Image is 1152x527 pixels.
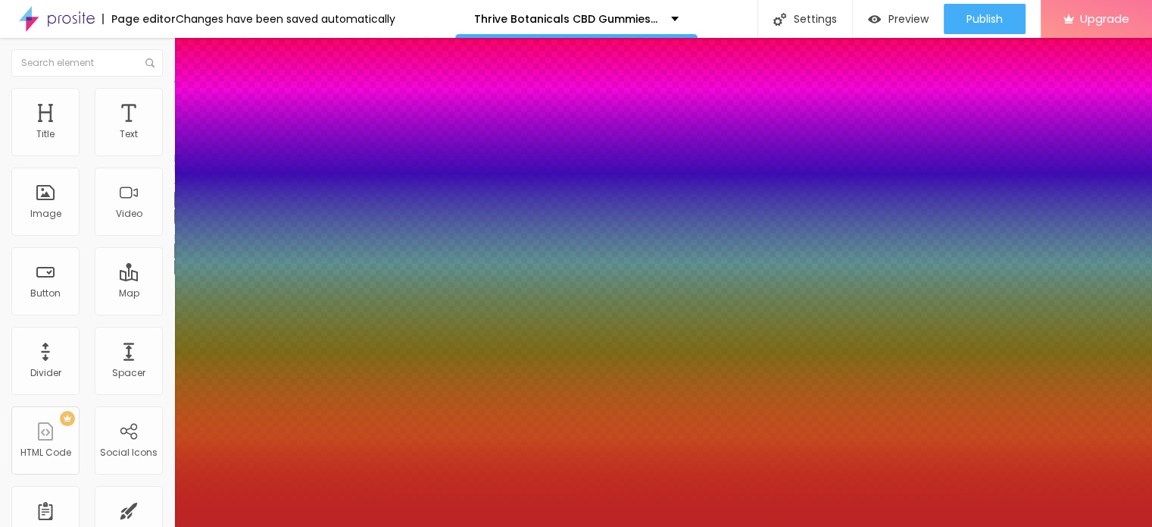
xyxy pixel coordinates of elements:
div: HTML Code [20,447,71,458]
div: Divider [30,368,61,378]
img: view-1.svg [868,13,881,26]
img: Icone [773,13,786,26]
p: Thrive Botanicals CBD Gummies (Official™) - Is It Worth the Hype? [474,14,660,24]
div: Changes have been saved automatically [176,14,395,24]
div: Map [119,288,139,299]
img: Icone [145,58,155,67]
button: Publish [944,4,1026,34]
div: Page editor [102,14,176,24]
div: Video [116,209,142,219]
div: Image [30,209,61,219]
div: Button [30,288,61,299]
span: Upgrade [1080,12,1129,25]
input: Search element [11,49,163,77]
span: Preview [888,13,929,25]
div: Spacer [112,368,145,378]
div: Social Icons [100,447,158,458]
button: Preview [853,4,944,34]
div: Title [36,129,55,140]
div: Text [120,129,138,140]
span: Publish [966,13,1003,25]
